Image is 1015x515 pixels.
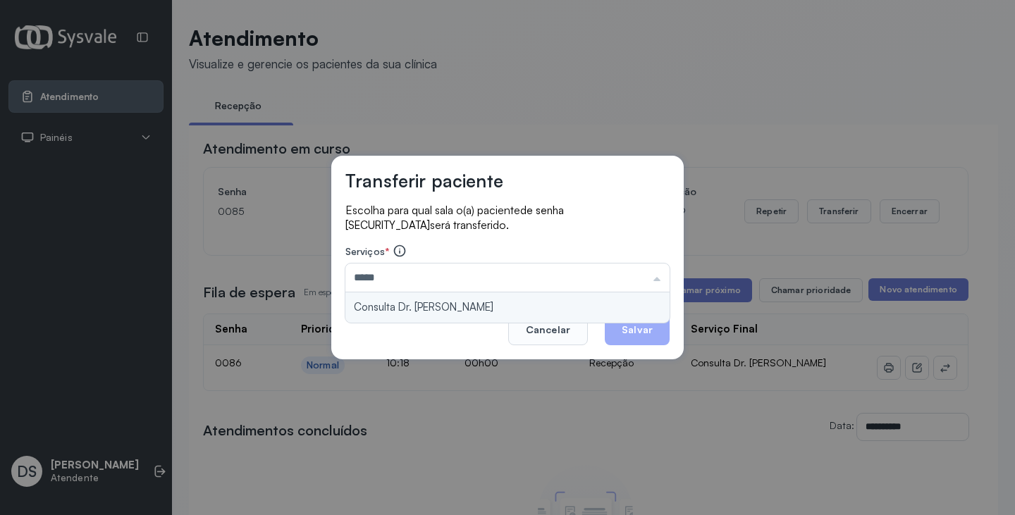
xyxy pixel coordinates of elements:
p: Escolha para qual sala o(a) paciente será transferido. [345,203,670,232]
span: de senha [SECURITY_DATA] [345,204,564,232]
li: Consulta Dr. [PERSON_NAME] [345,292,670,323]
h3: Transferir paciente [345,170,503,192]
button: Cancelar [508,314,588,345]
span: Serviços [345,245,385,257]
button: Salvar [605,314,670,345]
